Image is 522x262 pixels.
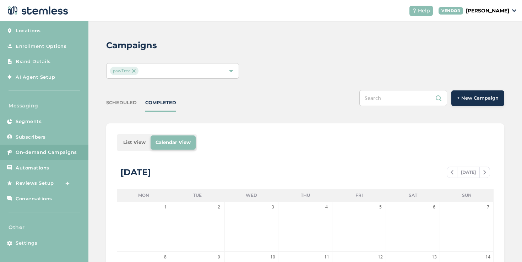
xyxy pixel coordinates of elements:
span: Settings [16,240,37,247]
p: [PERSON_NAME] [466,7,509,15]
button: + New Campaign [451,90,504,106]
span: Segments [16,118,42,125]
img: icon-help-white-03924b79.svg [412,9,417,13]
li: Calendar View [151,135,196,150]
span: On-demand Campaigns [16,149,77,156]
li: List View [118,135,151,150]
div: VENDOR [439,7,463,15]
input: Search [359,90,447,106]
span: Help [418,7,430,15]
img: icon_down-arrow-small-66adaf34.svg [512,9,516,12]
span: Brand Details [16,58,51,65]
h2: Campaigns [106,39,157,52]
span: Automations [16,165,49,172]
span: Conversations [16,195,52,202]
span: Enrollment Options [16,43,66,50]
span: pawTree [110,67,138,75]
span: + New Campaign [457,95,499,102]
span: AI Agent Setup [16,74,55,81]
img: glitter-stars-b7820f95.gif [59,176,74,190]
div: COMPLETED [145,99,176,106]
img: logo-dark-0685b13c.svg [6,4,68,18]
span: Subscribers [16,134,46,141]
iframe: Chat Widget [486,228,522,262]
span: Reviews Setup [16,180,54,187]
img: icon-close-accent-8a337256.svg [132,69,136,73]
div: SCHEDULED [106,99,137,106]
span: Locations [16,27,41,34]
